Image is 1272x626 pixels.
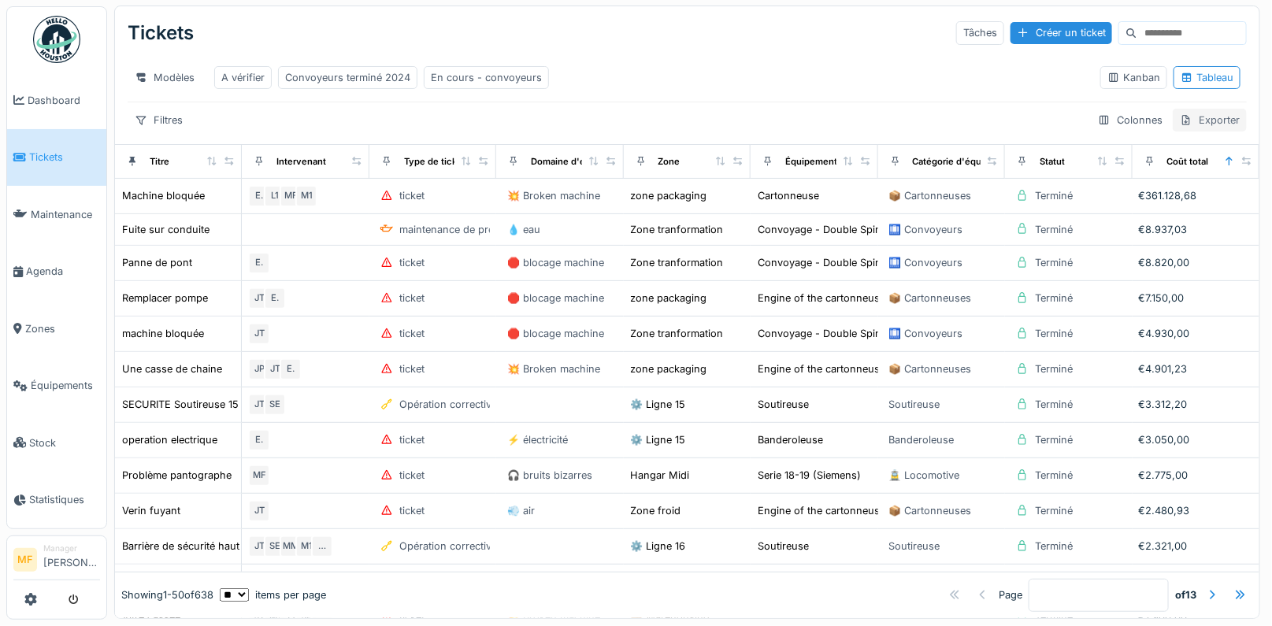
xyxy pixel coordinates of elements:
[29,150,100,165] span: Tickets
[999,588,1022,603] div: Page
[399,222,549,237] div: maintenance de premier niveau
[1035,222,1073,237] div: Terminé
[1040,155,1065,169] div: Statut
[531,155,620,169] div: Domaine d'expertise
[43,543,100,554] div: Manager
[248,323,270,345] div: JT
[507,326,604,341] div: 🛑 blocage machine
[758,361,885,376] div: Engine of the cartonneuse
[248,252,270,274] div: E.
[758,503,885,518] div: Engine of the cartonneuse
[264,535,286,557] div: SE
[631,432,686,447] div: ⚙️ Ligne 15
[758,255,898,270] div: Convoyage - Double Spirales
[913,155,1018,169] div: Catégorie d'équipement
[758,188,819,203] div: Cartonneuse
[122,291,208,306] div: Remplacer pompe
[13,548,37,572] li: MF
[631,188,707,203] div: zone packaging
[276,155,326,169] div: Intervenant
[264,287,286,309] div: E.
[1035,468,1073,483] div: Terminé
[43,543,100,576] li: [PERSON_NAME]
[507,222,540,237] div: 💧 eau
[631,291,707,306] div: zone packaging
[7,186,106,243] a: Maintenance
[150,155,169,169] div: Titre
[1035,432,1073,447] div: Terminé
[122,361,222,376] div: Une casse de chaine
[122,188,205,203] div: Machine bloquée
[285,70,410,85] div: Convoyeurs terminé 2024
[758,468,861,483] div: Serie 18-19 (Siemens)
[1139,188,1254,203] div: €361.128,68
[631,361,707,376] div: zone packaging
[785,155,837,169] div: Équipement
[1035,291,1073,306] div: Terminé
[399,432,425,447] div: ticket
[658,155,681,169] div: Zone
[399,397,497,412] div: Opération corrective
[248,500,270,522] div: JT
[507,188,600,203] div: 💥 Broken machine
[631,255,724,270] div: Zone tranformation
[7,414,106,472] a: Stock
[758,539,809,554] div: Soutireuse
[264,185,286,207] div: L1
[122,255,192,270] div: Panne de pont
[507,468,592,483] div: 🎧 bruits bizarres
[399,326,425,341] div: ticket
[128,13,194,54] div: Tickets
[889,188,972,203] div: 📦 Cartonneuses
[31,207,100,222] span: Maintenance
[399,539,497,554] div: Opération corrective
[221,70,265,85] div: A vérifier
[28,93,100,108] span: Dashboard
[29,492,100,507] span: Statistiques
[295,185,317,207] div: M1
[1139,222,1254,237] div: €8.937,03
[295,535,317,557] div: M1
[1035,361,1073,376] div: Terminé
[399,503,425,518] div: ticket
[128,109,190,131] div: Filtres
[122,503,180,518] div: Verin fuyant
[248,429,270,451] div: E.
[122,222,210,237] div: Fuite sur conduite
[248,287,270,309] div: JT
[26,264,100,279] span: Agenda
[220,588,326,603] div: items per page
[889,432,955,447] div: Banderoleuse
[33,16,80,63] img: Badge_color-CXgf-gQk.svg
[1011,22,1112,43] div: Créer un ticket
[264,394,286,416] div: SE
[1139,468,1254,483] div: €2.775,00
[1091,109,1170,131] div: Colonnes
[1035,326,1073,341] div: Terminé
[248,358,270,380] div: JP
[122,432,217,447] div: operation electrique
[25,321,100,336] span: Zones
[1139,539,1254,554] div: €2.321,00
[889,361,972,376] div: 📦 Cartonneuses
[264,358,286,380] div: JT
[889,255,963,270] div: 🛄 Convoyeurs
[280,358,302,380] div: E.
[431,70,542,85] div: En cours - convoyeurs
[1139,291,1254,306] div: €7.150,00
[311,535,333,557] div: …
[121,588,213,603] div: Showing 1 - 50 of 638
[248,185,270,207] div: E.
[631,326,724,341] div: Zone tranformation
[122,326,204,341] div: machine bloquée
[248,394,270,416] div: JT
[7,472,106,529] a: Statistiques
[7,300,106,357] a: Zones
[1035,503,1073,518] div: Terminé
[758,432,823,447] div: Banderoleuse
[7,72,106,129] a: Dashboard
[889,397,940,412] div: Soutireuse
[1175,588,1196,603] strong: of 13
[1167,155,1209,169] div: Coût total
[889,222,963,237] div: 🛄 Convoyeurs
